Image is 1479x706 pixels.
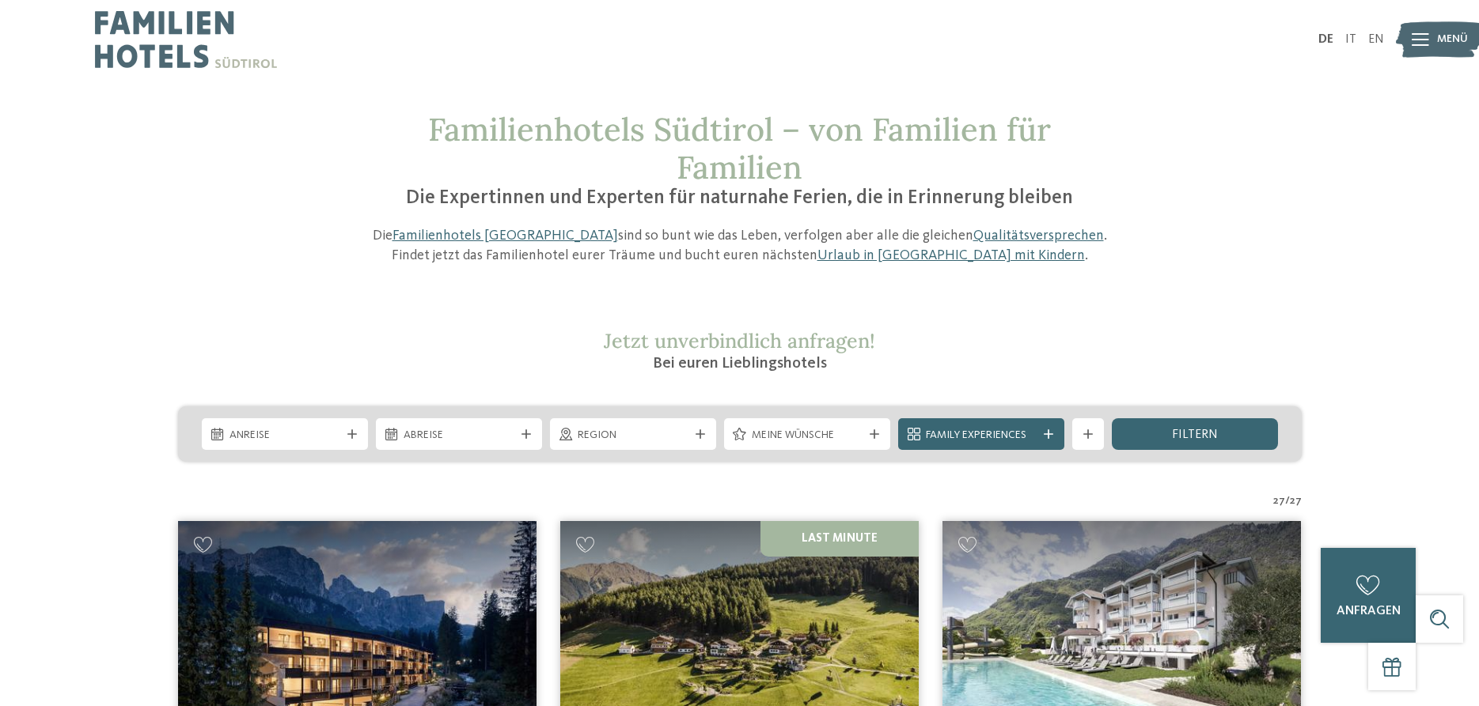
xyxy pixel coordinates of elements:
[1437,32,1468,47] span: Menü
[1318,33,1333,46] a: DE
[1273,493,1285,509] span: 27
[578,428,688,444] span: Region
[1345,33,1356,46] a: IT
[604,328,875,353] span: Jetzt unverbindlich anfragen!
[1285,493,1290,509] span: /
[926,428,1037,444] span: Family Experiences
[1337,605,1401,617] span: anfragen
[1172,429,1218,441] span: filtern
[404,428,514,444] span: Abreise
[752,428,863,444] span: Meine Wünsche
[428,109,1051,187] span: Familienhotels Südtirol – von Familien für Familien
[1290,493,1302,509] span: 27
[653,356,827,372] span: Bei euren Lieblingshotels
[229,428,340,444] span: Anreise
[817,248,1085,262] a: Urlaub in [GEOGRAPHIC_DATA] mit Kindern
[406,188,1073,208] span: Die Expertinnen und Experten für naturnahe Ferien, die in Erinnerung bleiben
[1321,548,1416,643] a: anfragen
[973,228,1104,243] a: Qualitätsversprechen
[393,228,618,243] a: Familienhotels [GEOGRAPHIC_DATA]
[364,226,1116,266] p: Die sind so bunt wie das Leben, verfolgen aber alle die gleichen . Findet jetzt das Familienhotel...
[1368,33,1384,46] a: EN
